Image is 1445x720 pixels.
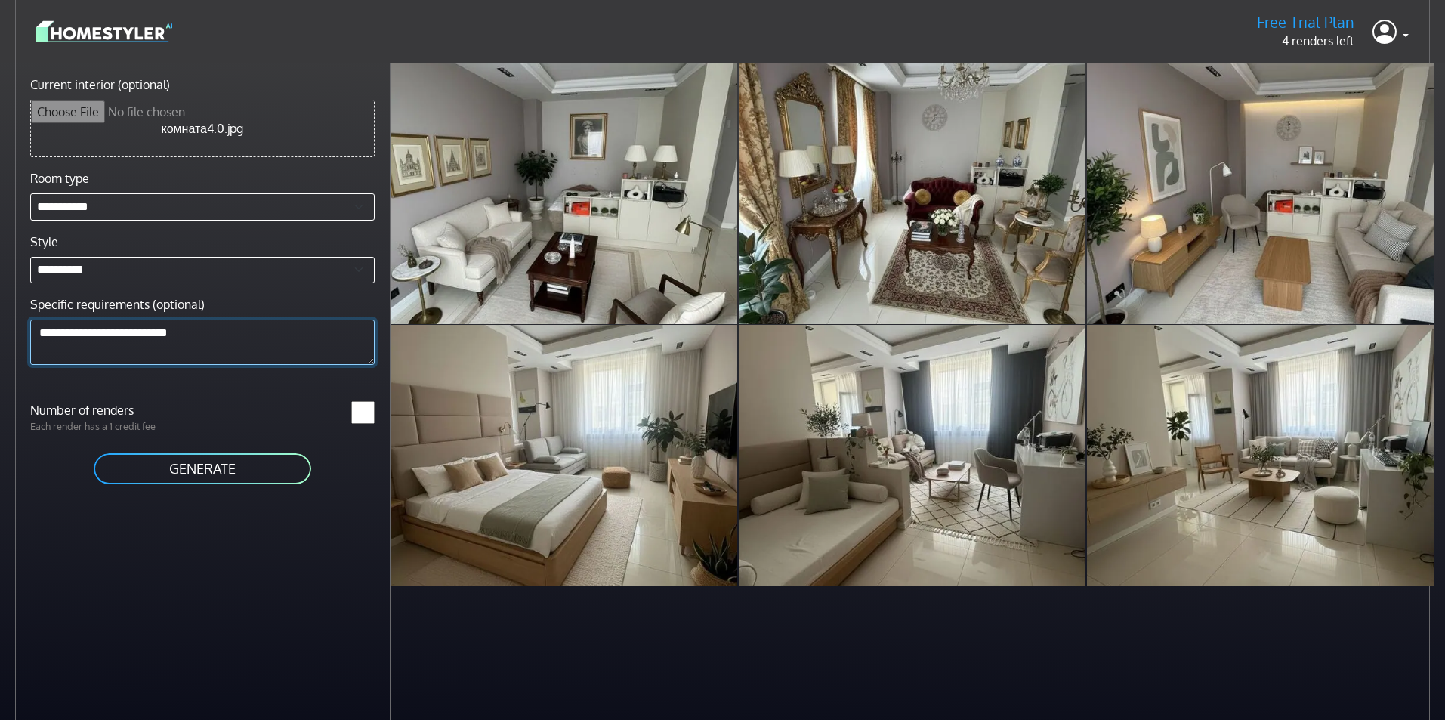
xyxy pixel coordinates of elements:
label: Room type [30,169,89,187]
button: GENERATE [92,452,313,486]
label: Specific requirements (optional) [30,295,205,314]
label: Style [30,233,58,251]
p: Each render has a 1 credit fee [21,419,202,434]
img: logo-3de290ba35641baa71223ecac5eacb59cb85b4c7fdf211dc9aaecaaee71ea2f8.svg [36,18,172,45]
h5: Free Trial Plan [1257,13,1354,32]
p: 4 renders left [1257,32,1354,50]
label: Number of renders [21,401,202,419]
label: Current interior (optional) [30,76,170,94]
